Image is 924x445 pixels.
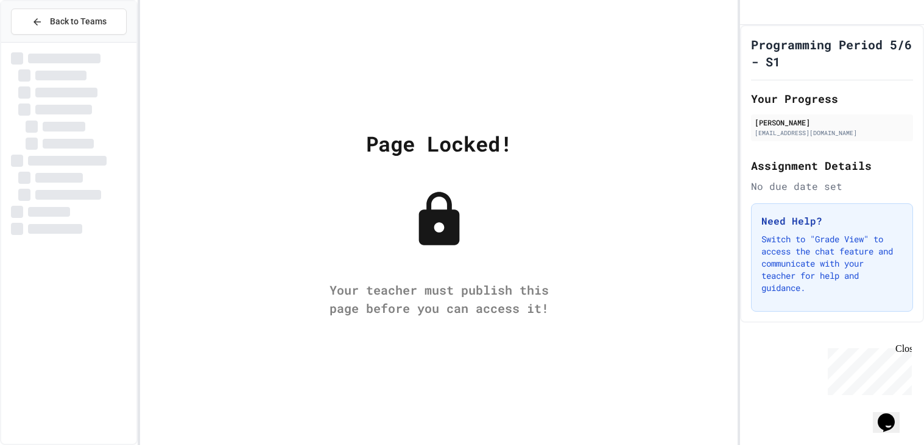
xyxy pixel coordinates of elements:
[823,343,912,395] iframe: chat widget
[761,233,903,294] p: Switch to "Grade View" to access the chat feature and communicate with your teacher for help and ...
[755,128,909,138] div: [EMAIL_ADDRESS][DOMAIN_NAME]
[751,36,913,70] h1: Programming Period 5/6 - S1
[751,179,913,194] div: No due date set
[761,214,903,228] h3: Need Help?
[873,396,912,433] iframe: chat widget
[5,5,84,77] div: Chat with us now!Close
[755,117,909,128] div: [PERSON_NAME]
[11,9,127,35] button: Back to Teams
[50,15,107,28] span: Back to Teams
[751,157,913,174] h2: Assignment Details
[751,90,913,107] h2: Your Progress
[366,128,512,159] div: Page Locked!
[317,281,561,317] div: Your teacher must publish this page before you can access it!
